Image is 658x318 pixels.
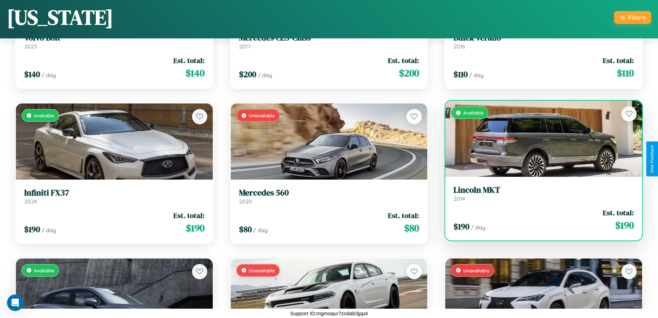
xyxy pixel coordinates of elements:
span: 2016 [454,43,465,50]
span: $ 190 [24,224,40,235]
span: Est. total: [173,55,204,65]
a: Volvo B8R2023 [24,33,204,50]
span: / day [469,72,484,79]
span: 2014 [454,195,465,202]
span: Unavailable [249,267,275,273]
h3: Infiniti FX37 [24,188,204,198]
span: $ 200 [399,66,419,80]
span: $ 190 [454,221,469,232]
span: / day [258,72,272,79]
span: Available [463,110,484,116]
a: Mercedes CLS-Class2017 [239,33,419,50]
h1: [US_STATE] [7,3,113,31]
span: 2024 [24,198,37,205]
span: $ 80 [404,221,419,235]
span: $ 110 [617,66,634,80]
button: Filters [614,11,651,24]
a: Lincoln MKT2014 [454,185,634,202]
span: Est. total: [173,210,204,220]
div: Give Feedback [650,145,655,173]
span: $ 110 [454,69,468,80]
span: $ 140 [185,66,204,80]
h3: Lincoln MKT [454,185,634,195]
span: Available [34,267,54,273]
span: $ 190 [186,221,204,235]
a: Buick Verano2016 [454,33,634,50]
h3: Mercedes 560 [239,188,419,198]
span: $ 190 [615,218,634,232]
span: Available [34,112,54,118]
span: 2017 [239,43,250,50]
iframe: Intercom live chat [7,294,23,311]
span: $ 200 [239,69,256,80]
div: Filters [628,14,646,21]
span: Est. total: [603,208,634,218]
a: Infiniti FX372024 [24,188,204,205]
span: Est. total: [603,55,634,65]
span: / day [41,72,56,79]
span: / day [253,227,268,234]
span: Est. total: [388,55,419,65]
span: $ 80 [239,224,252,235]
span: $ 140 [24,69,40,80]
span: 2023 [24,43,37,50]
span: Est. total: [388,210,419,220]
span: Unavailable [249,112,275,118]
span: Unavailable [463,267,489,273]
span: / day [471,224,485,231]
a: Mercedes 5602020 [239,188,419,205]
p: Support ID: mgmoqur7zodab3jpp4 [290,309,368,318]
span: / day [41,227,56,234]
span: 2020 [239,198,252,205]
